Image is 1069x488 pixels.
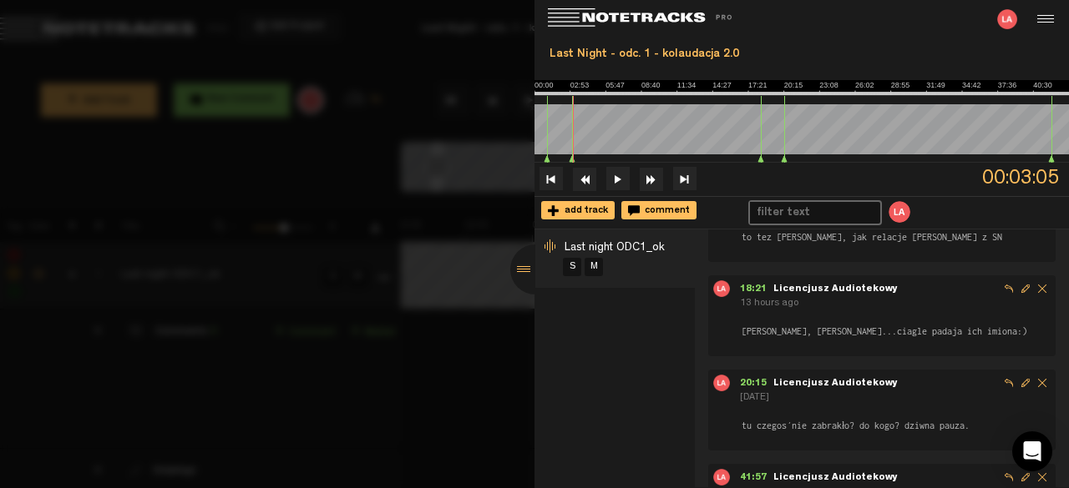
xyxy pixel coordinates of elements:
[887,199,912,224] img: letters
[548,8,748,28] img: logo_white.svg
[1017,375,1034,391] span: Edit comment
[1034,375,1051,391] span: Delete comment
[1034,469,1051,485] span: Delete comment
[713,375,730,391] img: letters
[621,201,697,219] div: comment
[740,473,773,483] span: 41:57
[740,299,798,309] span: 13 hours ago
[887,199,912,224] li: {{ collab.name_first }} {{ collab.name_last }}
[750,202,864,224] input: filter text
[541,40,1062,69] div: Last Night - odc. 1 - kolaudacja 2.0
[740,393,769,403] span: [DATE]
[997,9,1017,29] img: letters
[713,280,730,297] img: letters
[1017,280,1034,297] span: Edit comment
[1012,431,1052,471] div: Open Intercom Messenger
[713,469,730,485] img: letters
[1017,469,1034,485] span: Edit comment
[740,324,1029,338] span: [PERSON_NAME], [PERSON_NAME]...ciagle padaja ich imiona:)
[740,379,773,389] span: 20:15
[563,258,581,276] a: S
[534,80,1069,95] img: ruler
[982,163,1069,194] span: 00:03:05
[773,473,898,483] span: Licencjusz Audiotekowy
[1001,280,1017,297] span: Reply to comment
[773,284,898,294] span: Licencjusz Audiotekowy
[560,206,608,216] span: add track
[740,230,1004,244] span: to tez [PERSON_NAME], jak relacje [PERSON_NAME] z SN
[1001,375,1017,391] span: Reply to comment
[565,242,665,254] span: Last night ODC1_ok
[773,379,898,389] span: Licencjusz Audiotekowy
[640,206,690,216] span: comment
[1001,469,1017,485] span: Reply to comment
[541,201,615,219] div: add track
[585,258,603,276] a: M
[740,284,773,294] span: 18:21
[740,419,971,432] span: tu czegoś nie zabrakło? do kogo? dziwna pauza.
[1034,280,1051,297] span: Delete comment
